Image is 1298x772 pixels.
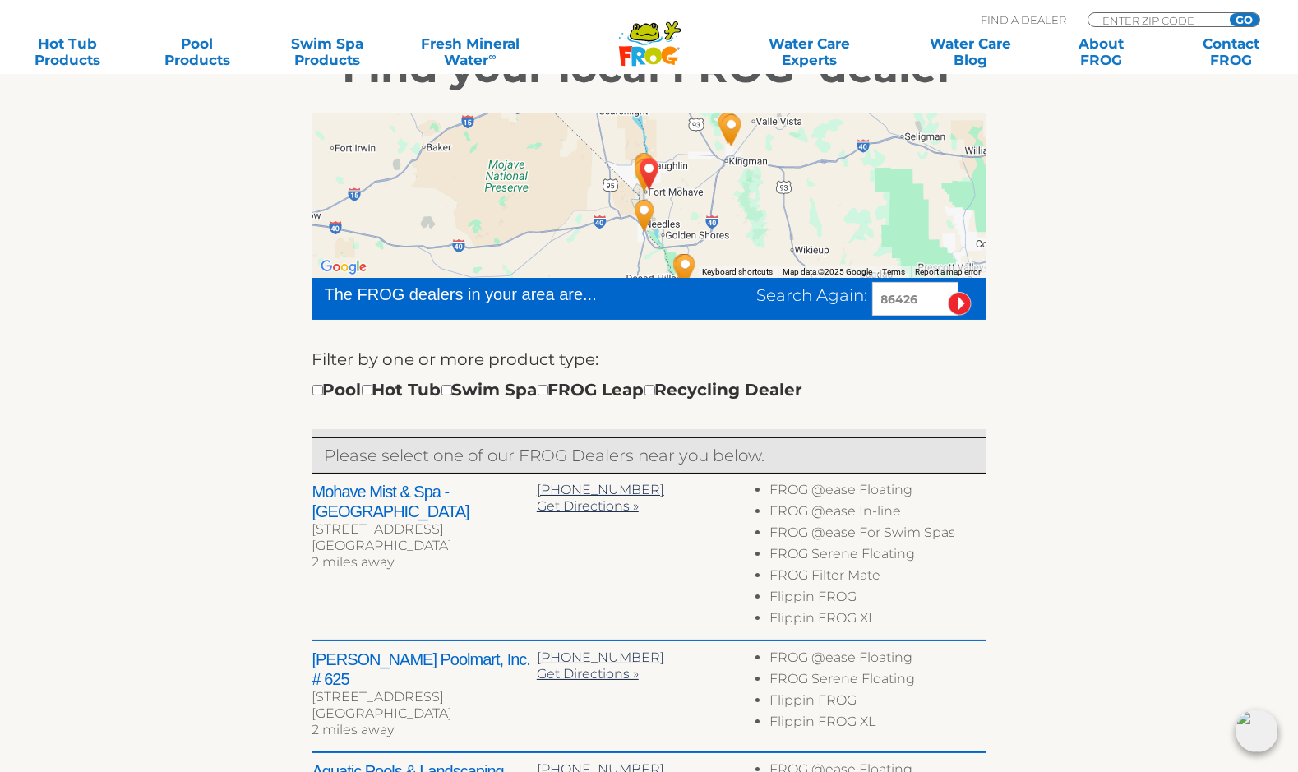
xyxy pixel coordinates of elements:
sup: ∞ [488,50,496,62]
li: FROG Serene Floating [769,671,986,692]
li: Flippin FROG XL [769,714,986,735]
span: Map data ©2025 Google [783,267,873,276]
div: [STREET_ADDRESS] [312,521,537,538]
div: Mohave Mist & Spa - Fort Mohave - 2 miles away. [626,153,663,197]
div: BULLHEAD CITY, AZ 86426 [631,151,668,196]
a: Water CareExperts [727,35,891,68]
a: PoolProducts [146,35,247,68]
a: ContactFROG [1180,35,1282,68]
div: Mohave Mist & Spa - Lake Havasu - 39 miles away. [667,247,704,292]
input: Submit [948,292,972,316]
a: Water CareBlog [920,35,1021,68]
div: Prince Pools - 35 miles away. [713,108,751,152]
div: [GEOGRAPHIC_DATA] [312,705,537,722]
div: The FROG dealers in your area are... [325,282,656,307]
li: FROG Filter Mate [769,567,986,589]
input: Zip Code Form [1101,13,1212,27]
div: [STREET_ADDRESS] [312,689,537,705]
img: openIcon [1236,710,1278,752]
div: Neat Pool & Supply, Inc - 39 miles away. [666,247,704,292]
li: Flippin FROG [769,692,986,714]
li: FROG @ease In-line [769,503,986,525]
a: Fresh MineralWater∞ [407,35,534,68]
li: FROG Serene Floating [769,546,986,567]
a: Swim SpaProducts [277,35,378,68]
a: Terms (opens in new tab) [883,267,906,276]
span: 2 miles away [312,722,395,737]
button: Keyboard shortcuts [703,266,774,278]
p: Please select one of our FROG Dealers near you below. [325,442,974,469]
p: Find A Dealer [981,12,1066,27]
li: FROG @ease Floating [769,649,986,671]
div: Aquatic Pools & Landscaping - 3 miles away. [626,146,663,191]
span: 2 miles away [312,554,395,570]
div: Mohave Mist & Spa - Kingman - 34 miles away. [709,105,747,150]
li: Flippin FROG XL [769,610,986,631]
div: Pool Hot Tub Swim Spa FROG Leap Recycling Dealer [312,377,803,403]
h2: Mohave Mist & Spa - [GEOGRAPHIC_DATA] [312,482,537,521]
a: [PHONE_NUMBER] [537,649,664,665]
a: Open this area in Google Maps (opens a new window) [316,257,371,278]
a: [PHONE_NUMBER] [537,482,664,497]
li: Flippin FROG [769,589,986,610]
div: [GEOGRAPHIC_DATA] [312,538,537,554]
a: Get Directions » [537,498,639,514]
h2: [PERSON_NAME] Poolmart, Inc. # 625 [312,649,537,689]
div: Leslie's Poolmart, Inc. # 625 - 2 miles away. [626,148,663,192]
input: GO [1230,13,1259,26]
a: Get Directions » [537,666,639,682]
span: Search Again: [757,285,868,305]
div: Mohave Mist & Spa - Bullhead City - 16 miles away. [626,193,663,238]
label: Filter by one or more product type: [312,346,599,372]
li: FROG @ease Floating [769,482,986,503]
a: Hot TubProducts [16,35,118,68]
a: Report a map error [916,267,982,276]
li: FROG @ease For Swim Spas [769,525,986,546]
a: AboutFROG [1051,35,1152,68]
div: Leslie's Poolmart, Inc. # 330 - 39 miles away. [664,247,702,292]
img: Google [316,257,371,278]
